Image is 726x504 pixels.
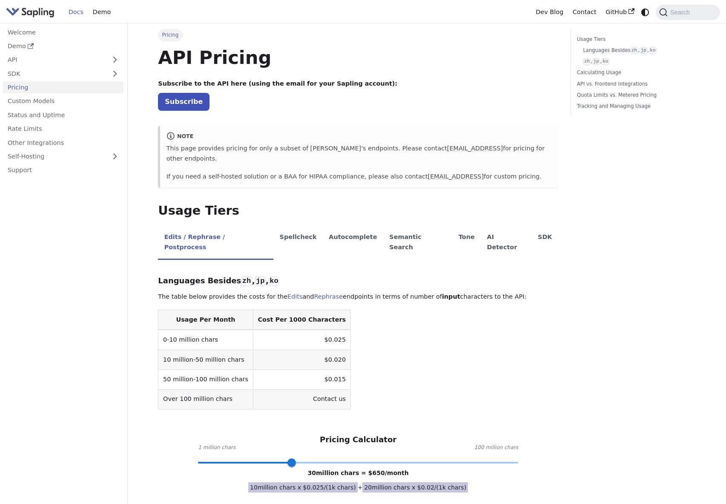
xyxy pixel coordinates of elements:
h1: API Pricing [158,46,558,69]
button: Switch between dark and light mode (currently system mode) [639,6,651,18]
span: Pricing [158,29,182,41]
p: This page provides pricing for only a subset of [PERSON_NAME]'s endpoints. Please contact for pri... [166,144,552,164]
th: Usage Per Month [158,310,253,330]
a: [EMAIL_ADDRESS] [428,173,484,180]
span: 1 million chars [198,444,235,452]
code: zh [583,58,591,65]
td: 10 million-50 million chars [158,350,253,369]
span: + [358,484,363,491]
li: Autocomplete [323,226,383,260]
a: Rate Limits [3,123,123,135]
button: Expand sidebar category 'API' [106,54,123,66]
img: Sapling.ai [6,6,55,18]
h3: Pricing Calculator [320,435,396,445]
a: Edits [287,293,302,300]
li: Edits / Rephrase / Postprocess [158,226,273,260]
a: Sapling.aiSapling.ai [6,6,57,18]
a: Tracking and Managing Usage [577,102,692,110]
a: Quota Limits vs. Metered Pricing [577,91,692,99]
p: If you need a self-hosted solution or a BAA for HIPAA compliance, please also contact for custom ... [166,172,552,182]
h2: Usage Tiers [158,203,558,219]
a: Docs [64,6,88,19]
td: Over 100 million chars [158,389,253,409]
a: Usage Tiers [577,35,692,43]
td: 50 million-100 million chars [158,370,253,389]
code: ko [649,47,657,54]
code: jp [592,58,600,65]
li: Tone [453,226,481,260]
a: GitHub [601,6,639,19]
code: zh [631,47,638,54]
a: Demo [88,6,115,19]
div: note [166,132,552,142]
strong: input [442,293,460,300]
td: $0.020 [253,350,350,369]
a: Contact [568,6,601,19]
nav: Breadcrumbs [158,29,558,41]
td: $0.025 [253,330,350,350]
a: Languages Besideszh,jp,ko [583,46,689,55]
button: Expand sidebar category 'SDK' [106,67,123,80]
li: SDK [532,226,558,260]
span: 20 million chars x $ 0.02 /(1k chars) [362,482,468,492]
code: zh [241,276,252,286]
span: Search [668,9,695,16]
a: API [3,54,106,66]
th: Cost Per 1000 Characters [253,310,350,330]
li: Spellcheck [273,226,323,260]
button: Search (Command+K) [656,5,720,20]
li: Semantic Search [383,226,453,260]
a: Calculating Usage [577,69,692,77]
span: 100 million chars [474,444,518,452]
a: API vs. Frontend Integrations [577,80,692,88]
a: Demo [3,40,123,52]
a: Welcome [3,26,123,38]
p: The table below provides the costs for the and endpoints in terms of number of characters to the ... [158,292,558,302]
code: jp [640,47,647,54]
a: Support [3,164,123,176]
a: Other Integrations [3,136,123,149]
a: Subscribe [158,93,209,110]
strong: Subscribe to the API here (using the email for your Sapling account): [158,80,397,87]
span: 10 million chars x $ 0.025 /(1k chars) [248,482,358,492]
td: 0-10 million chars [158,330,253,350]
span: 30 million chars = $ 650 /month [308,469,409,476]
a: SDK [3,67,106,80]
code: jp [255,276,266,286]
a: zh,jp,ko [583,58,689,66]
a: [EMAIL_ADDRESS] [447,145,503,152]
a: Self-Hosting [3,150,123,163]
code: ko [602,58,609,65]
code: ko [269,276,279,286]
a: Custom Models [3,95,123,107]
li: AI Detector [481,226,532,260]
h3: Languages Besides , , [158,276,558,286]
a: Status and Uptime [3,109,123,121]
a: Rephrase [314,293,343,300]
a: Dev Blog [531,6,568,19]
td: Contact us [253,389,350,409]
a: Pricing [3,81,123,94]
td: $0.015 [253,370,350,389]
